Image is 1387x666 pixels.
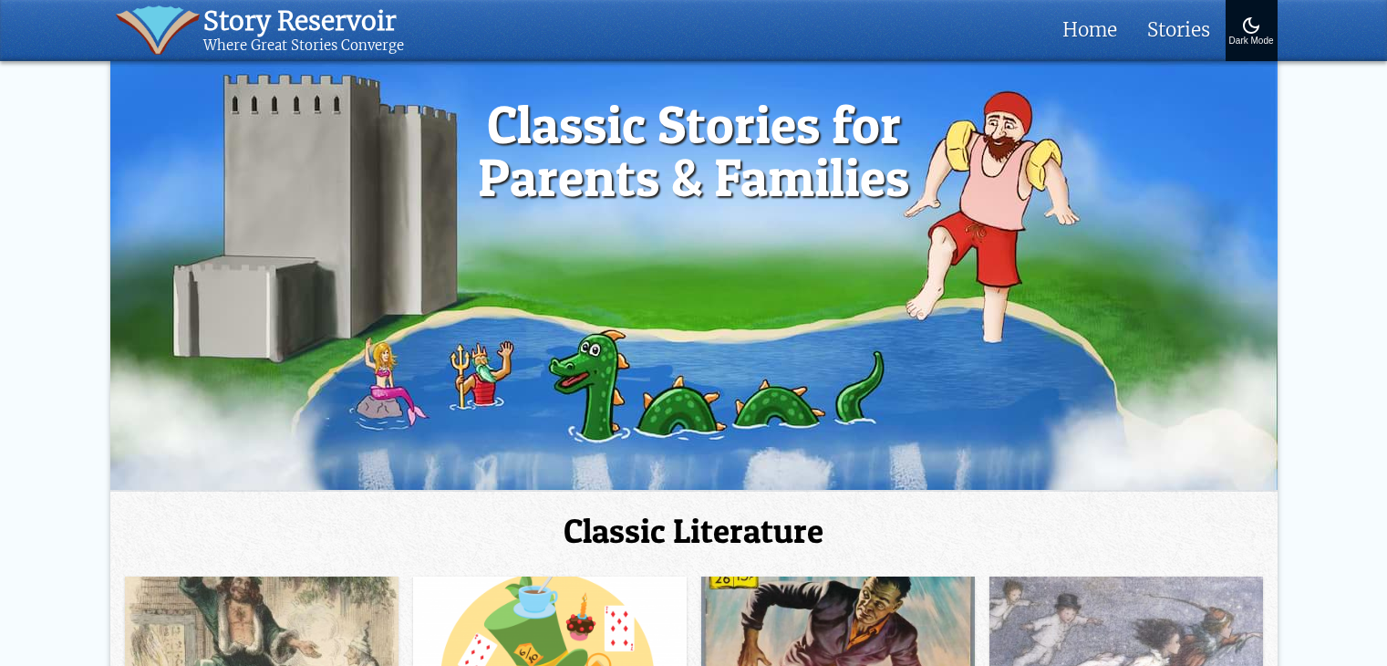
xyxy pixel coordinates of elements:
img: icon of book with waver spilling out. [116,5,201,55]
img: Turn On Dark Mode [1240,15,1262,36]
div: Story Reservoir [203,5,404,37]
div: Dark Mode [1229,36,1274,47]
div: Where Great Stories Converge [203,37,404,55]
h2: Classic Literature [125,512,1263,551]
